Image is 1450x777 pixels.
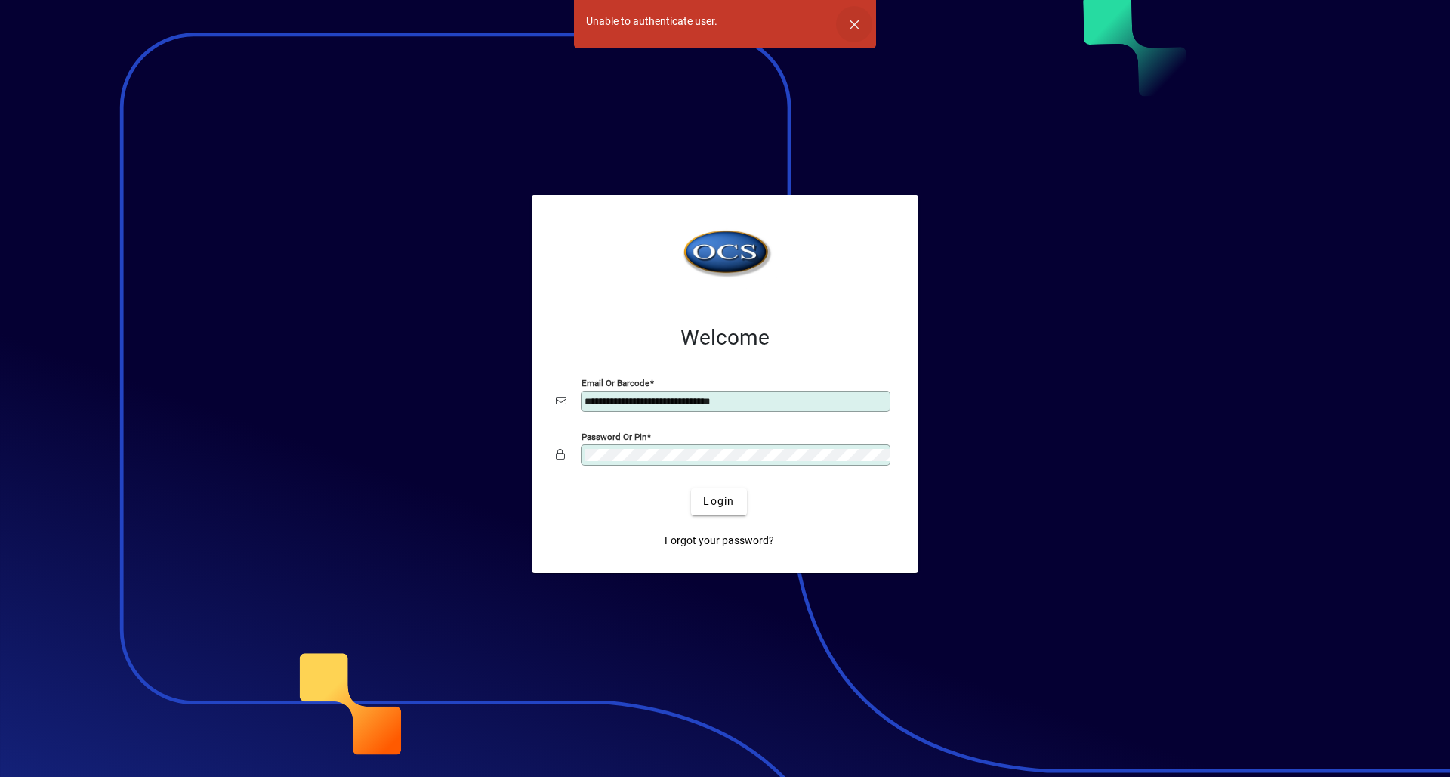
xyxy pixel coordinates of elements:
a: Forgot your password? [659,528,780,555]
button: Login [691,488,746,515]
mat-label: Password or Pin [582,431,646,441]
h2: Welcome [556,325,894,351]
span: Forgot your password? [665,533,774,549]
span: Login [703,494,734,509]
mat-label: Email or Barcode [582,377,649,388]
button: Dismiss [836,6,872,42]
div: Unable to authenticate user. [586,14,717,29]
